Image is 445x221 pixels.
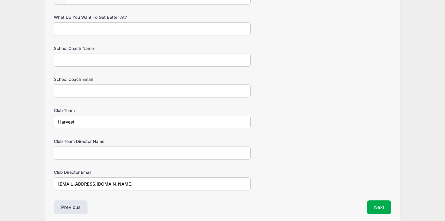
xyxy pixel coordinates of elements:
label: What Do You Want To Get Better At? [54,14,166,20]
label: Club Director Email [54,169,166,175]
button: Next [367,200,391,214]
label: Club Team Director Name [54,138,166,144]
label: School Coach Name [54,45,166,51]
label: Club Team [54,107,166,114]
label: School Coach Email [54,76,166,82]
button: Previous [54,200,88,214]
